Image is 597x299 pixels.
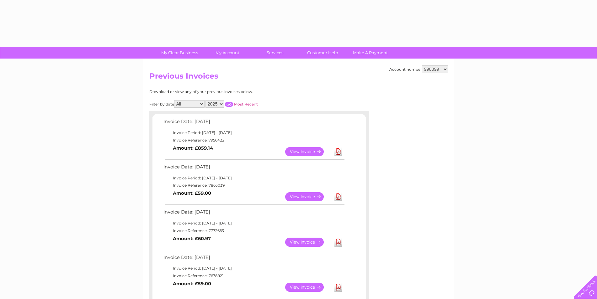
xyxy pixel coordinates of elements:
[162,163,345,174] td: Invoice Date: [DATE]
[334,192,342,201] a: Download
[334,283,342,292] a: Download
[201,47,253,59] a: My Account
[249,47,301,59] a: Services
[162,208,345,219] td: Invoice Date: [DATE]
[162,174,345,182] td: Invoice Period: [DATE] - [DATE]
[389,65,448,73] div: Account number
[334,147,342,156] a: Download
[162,137,345,144] td: Invoice Reference: 7956422
[285,147,331,156] a: View
[173,190,211,196] b: Amount: £59.00
[149,72,448,84] h2: Previous Invoices
[297,47,349,59] a: Customer Help
[285,283,331,292] a: View
[344,47,396,59] a: Make A Payment
[234,102,258,106] a: Most Recent
[162,227,345,235] td: Invoice Reference: 7772663
[154,47,205,59] a: My Clear Business
[162,253,345,265] td: Invoice Date: [DATE]
[162,129,345,137] td: Invoice Period: [DATE] - [DATE]
[162,272,345,280] td: Invoice Reference: 7678921
[162,182,345,189] td: Invoice Reference: 7865039
[162,117,345,129] td: Invoice Date: [DATE]
[173,281,211,286] b: Amount: £59.00
[334,238,342,247] a: Download
[149,100,314,108] div: Filter by date
[162,265,345,272] td: Invoice Period: [DATE] - [DATE]
[162,219,345,227] td: Invoice Period: [DATE] - [DATE]
[173,236,211,241] b: Amount: £60.97
[173,145,213,151] b: Amount: £859.14
[149,90,314,94] div: Download or view any of your previous invoices below.
[285,238,331,247] a: View
[285,192,331,201] a: View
